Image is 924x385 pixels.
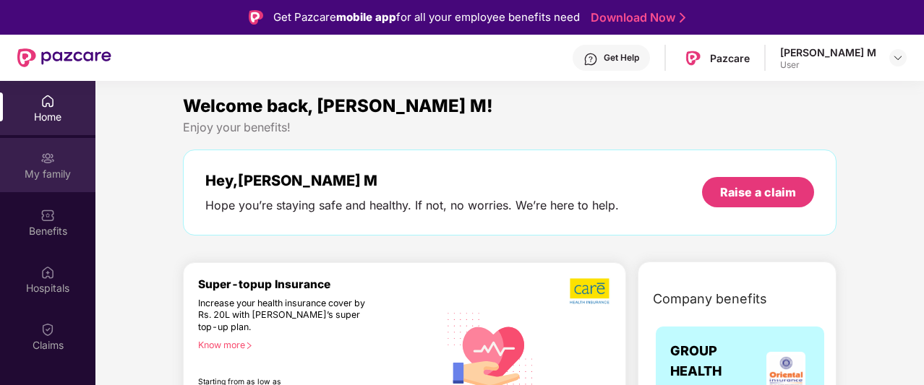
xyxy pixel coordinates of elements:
[570,277,611,305] img: b5dec4f62d2307b9de63beb79f102df3.png
[198,339,430,350] div: Know more
[198,277,439,291] div: Super-topup Insurance
[40,151,55,165] img: svg+xml;base64,PHN2ZyB3aWR0aD0iMjAiIGhlaWdodD0iMjAiIHZpZXdCb3g9IjAgMCAyMCAyMCIgZmlsbD0ibm9uZSIgeG...
[710,51,750,65] div: Pazcare
[720,184,796,200] div: Raise a claim
[205,172,619,189] div: Hey, [PERSON_NAME] M
[245,342,253,350] span: right
[183,120,837,135] div: Enjoy your benefits!
[205,198,619,213] div: Hope you’re staying safe and healthy. If not, no worries. We’re here to help.
[336,10,396,24] strong: mobile app
[40,322,55,337] img: svg+xml;base64,PHN2ZyBpZD0iQ2xhaW0iIHhtbG5zPSJodHRwOi8vd3d3LnczLm9yZy8yMDAwL3N2ZyIgd2lkdGg9IjIwIi...
[680,10,685,25] img: Stroke
[273,9,580,26] div: Get Pazcare for all your employee benefits need
[604,52,639,64] div: Get Help
[40,94,55,108] img: svg+xml;base64,PHN2ZyBpZD0iSG9tZSIgeG1sbnM9Imh0dHA6Ly93d3cudzMub3JnLzIwMDAvc3ZnIiB3aWR0aD0iMjAiIG...
[183,95,493,116] span: Welcome back, [PERSON_NAME] M!
[683,48,703,69] img: Pazcare_Logo.png
[40,208,55,222] img: svg+xml;base64,PHN2ZyBpZD0iQmVuZWZpdHMiIHhtbG5zPSJodHRwOi8vd3d3LnczLm9yZy8yMDAwL3N2ZyIgd2lkdGg9Ij...
[653,289,767,309] span: Company benefits
[591,10,681,25] a: Download Now
[17,48,111,67] img: New Pazcare Logo
[198,298,377,334] div: Increase your health insurance cover by Rs. 20L with [PERSON_NAME]’s super top-up plan.
[40,265,55,280] img: svg+xml;base64,PHN2ZyBpZD0iSG9zcGl0YWxzIiB4bWxucz0iaHR0cDovL3d3dy53My5vcmcvMjAwMC9zdmciIHdpZHRoPS...
[780,46,876,59] div: [PERSON_NAME] M
[780,59,876,71] div: User
[892,52,904,64] img: svg+xml;base64,PHN2ZyBpZD0iRHJvcGRvd24tMzJ4MzIiIHhtbG5zPSJodHRwOi8vd3d3LnczLm9yZy8yMDAwL3N2ZyIgd2...
[583,52,598,66] img: svg+xml;base64,PHN2ZyBpZD0iSGVscC0zMngzMiIgeG1sbnM9Imh0dHA6Ly93d3cudzMub3JnLzIwMDAvc3ZnIiB3aWR0aD...
[249,10,263,25] img: Logo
